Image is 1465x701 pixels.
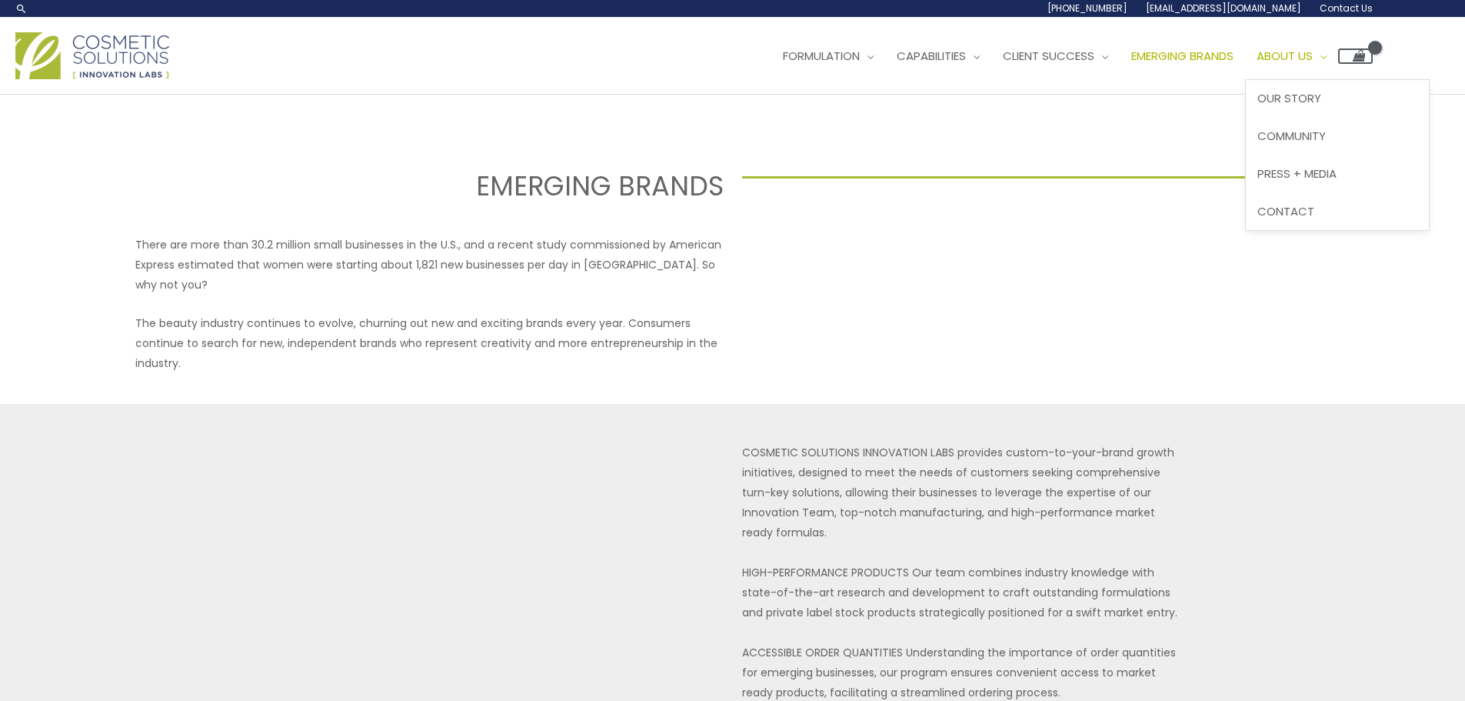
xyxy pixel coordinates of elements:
nav: Site Navigation [760,33,1373,79]
span: About Us [1257,48,1313,64]
span: Client Success [1003,48,1094,64]
span: Formulation [783,48,860,64]
span: [EMAIL_ADDRESS][DOMAIN_NAME] [1146,2,1301,15]
a: Community [1246,118,1429,155]
span: Community [1257,128,1326,144]
a: Emerging Brands [1120,33,1245,79]
a: Press + Media [1246,155,1429,192]
span: Capabilities [897,48,966,64]
a: Search icon link [15,2,28,15]
span: Emerging Brands [1131,48,1234,64]
a: Client Success [991,33,1120,79]
a: Our Story [1246,80,1429,118]
h2: EMERGING BRANDS [95,169,724,204]
img: Cosmetic Solutions Logo [15,32,169,79]
span: [PHONE_NUMBER] [1047,2,1127,15]
p: There are more than 30.2 million small businesses in the U.S., and a recent study commissioned by... [135,235,723,295]
span: Our Story [1257,90,1321,106]
a: Contact [1246,192,1429,230]
span: Contact Us [1320,2,1373,15]
a: Formulation [771,33,885,79]
a: View Shopping Cart, empty [1338,48,1373,64]
span: Contact [1257,203,1314,219]
span: Press + Media [1257,165,1337,182]
a: About Us [1245,33,1338,79]
p: The beauty industry continues to evolve, churning out new and exciting brands every year. Consume... [135,313,723,373]
a: Capabilities [885,33,991,79]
